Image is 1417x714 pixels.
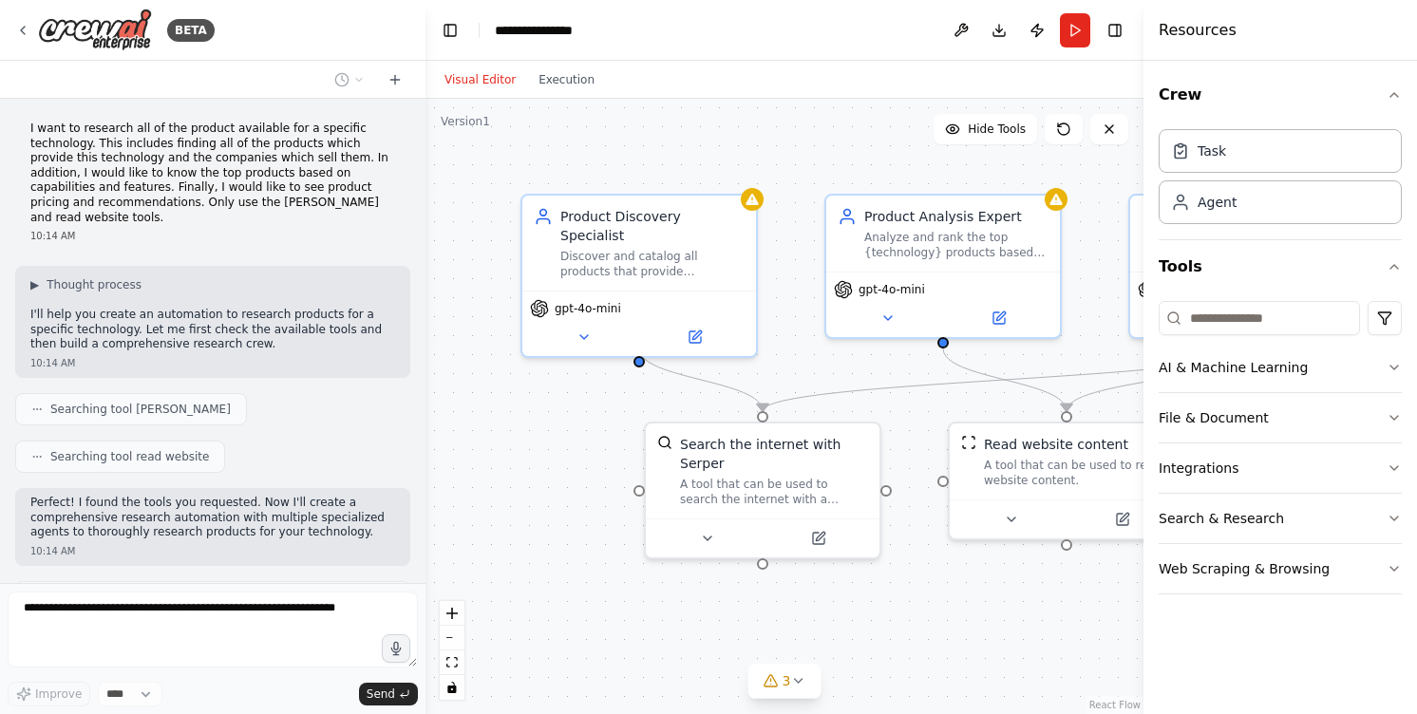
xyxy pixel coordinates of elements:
[1159,494,1402,543] button: Search & Research
[948,422,1185,540] div: ScrapeWebsiteToolRead website contentA tool that can be used to read a website content.
[945,307,1052,329] button: Open in side panel
[1159,19,1237,42] h4: Resources
[527,68,606,91] button: Execution
[433,68,527,91] button: Visual Editor
[520,194,758,358] div: Product Discovery SpecialistDiscover and catalog all products that provide {technology}, identify...
[327,68,372,91] button: Switch to previous chat
[555,301,621,316] span: gpt-4o-mini
[630,348,772,411] g: Edge from e1a95e3c-89fe-4f9d-8a9d-4dab4b753ccf to 85bb7a54-df8d-4d74-95bd-6e444be51144
[644,422,881,559] div: SerperDevToolSearch the internet with SerperA tool that can be used to search the internet with a...
[35,686,82,702] span: Improve
[382,634,410,663] button: Click to speak your automation idea
[641,326,748,348] button: Open in side panel
[859,282,925,297] span: gpt-4o-mini
[440,650,464,675] button: fit view
[30,229,395,243] div: 10:14 AM
[380,68,410,91] button: Start a new chat
[1159,68,1402,122] button: Crew
[984,458,1172,488] div: A tool that can be used to read a website content.
[359,683,418,705] button: Send
[30,277,39,292] span: ▶
[864,230,1049,260] div: Analyze and rank the top {technology} products based on their capabilities, features, and market ...
[1198,141,1226,160] div: Task
[38,9,152,51] img: Logo
[783,671,791,690] span: 3
[748,664,822,699] button: 3
[47,277,142,292] span: Thought process
[1159,240,1402,293] button: Tools
[440,601,464,626] button: zoom in
[8,682,90,706] button: Improve
[1159,544,1402,593] button: Web Scraping & Browsing
[1198,193,1237,212] div: Agent
[367,686,395,702] span: Send
[440,626,464,650] button: zoom out
[30,308,395,352] p: I'll help you create an automation to research products for a specific technology. Let me first c...
[961,435,976,450] img: ScrapeWebsiteTool
[495,21,593,40] nav: breadcrumb
[167,19,215,42] div: BETA
[1159,122,1402,239] div: Crew
[440,601,464,700] div: React Flow controls
[934,348,1076,411] g: Edge from 4bbb4f03-14e0-4cbe-9e2c-19cf4fc489bd to e1c1cd81-6b1d-413d-8b66-6cec5d6f98f1
[30,496,395,540] p: Perfect! I found the tools you requested. Now I'll create a comprehensive research automation wit...
[1057,348,1256,411] g: Edge from 764c957f-5cec-4229-aa88-937d05e7b925 to e1c1cd81-6b1d-413d-8b66-6cec5d6f98f1
[560,207,745,245] div: Product Discovery Specialist
[30,356,395,370] div: 10:14 AM
[30,277,142,292] button: ▶Thought process
[680,477,868,507] div: A tool that can be used to search the internet with a search_query. Supports different search typ...
[50,402,231,417] span: Searching tool [PERSON_NAME]
[968,122,1026,137] span: Hide Tools
[824,194,1062,339] div: Product Analysis ExpertAnalyze and rank the top {technology} products based on their capabilities...
[680,435,868,473] div: Search the internet with Serper
[864,207,1049,226] div: Product Analysis Expert
[50,449,209,464] span: Searching tool read website
[441,114,490,129] div: Version 1
[657,435,672,450] img: SerperDevTool
[560,249,745,279] div: Discover and catalog all products that provide {technology}, identifying the companies that sell ...
[765,527,872,550] button: Open in side panel
[1159,443,1402,493] button: Integrations
[934,114,1037,144] button: Hide Tools
[30,544,395,558] div: 10:14 AM
[1159,293,1402,610] div: Tools
[1159,393,1402,442] button: File & Document
[1159,343,1402,392] button: AI & Machine Learning
[437,17,463,44] button: Hide left sidebar
[440,675,464,700] button: toggle interactivity
[30,122,395,225] p: I want to research all of the product available for a specific technology. This includes finding ...
[1089,700,1141,710] a: React Flow attribution
[753,348,1256,411] g: Edge from 764c957f-5cec-4229-aa88-937d05e7b925 to 85bb7a54-df8d-4d74-95bd-6e444be51144
[1068,508,1176,531] button: Open in side panel
[984,435,1128,454] div: Read website content
[1102,17,1128,44] button: Hide right sidebar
